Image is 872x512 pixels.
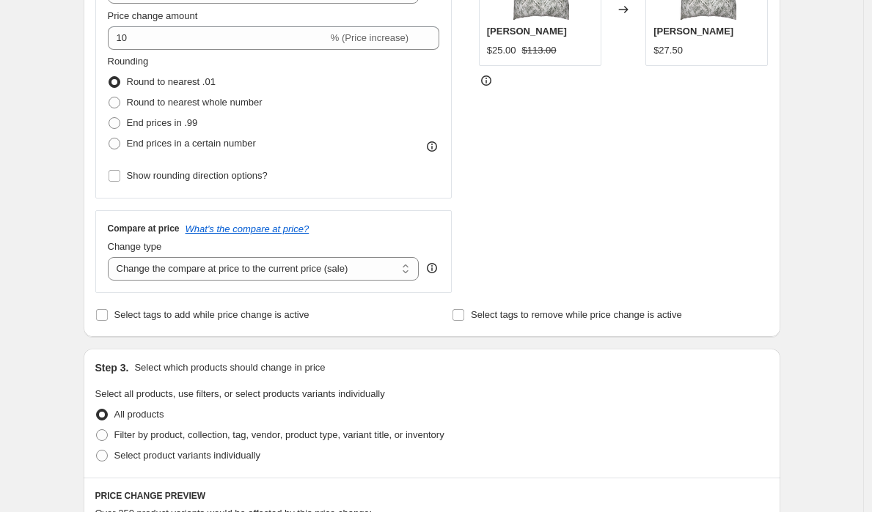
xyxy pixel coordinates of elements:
p: Select which products should change in price [134,360,325,375]
span: [PERSON_NAME] [653,26,733,37]
h6: PRICE CHANGE PREVIEW [95,490,769,502]
span: End prices in a certain number [127,138,256,149]
span: Filter by product, collection, tag, vendor, product type, variant title, or inventory [114,429,444,440]
strike: $113.00 [522,43,557,58]
span: Select tags to remove while price change is active [471,309,682,320]
span: Change type [108,241,162,252]
span: Select tags to add while price change is active [114,309,309,320]
div: $27.50 [653,43,683,58]
div: $25.00 [487,43,516,58]
span: Select product variants individually [114,450,260,461]
div: help [425,261,439,275]
span: Round to nearest whole number [127,97,263,108]
input: -15 [108,26,328,50]
span: [PERSON_NAME] [487,26,567,37]
h2: Step 3. [95,360,129,375]
span: Price change amount [108,10,198,21]
button: What's the compare at price? [186,223,309,234]
span: Round to nearest .01 [127,76,216,87]
span: Select all products, use filters, or select products variants individually [95,388,385,399]
span: End prices in .99 [127,117,198,128]
h3: Compare at price [108,223,180,234]
span: All products [114,409,164,420]
span: Rounding [108,56,149,67]
span: Show rounding direction options? [127,170,268,181]
span: % (Price increase) [331,32,408,43]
